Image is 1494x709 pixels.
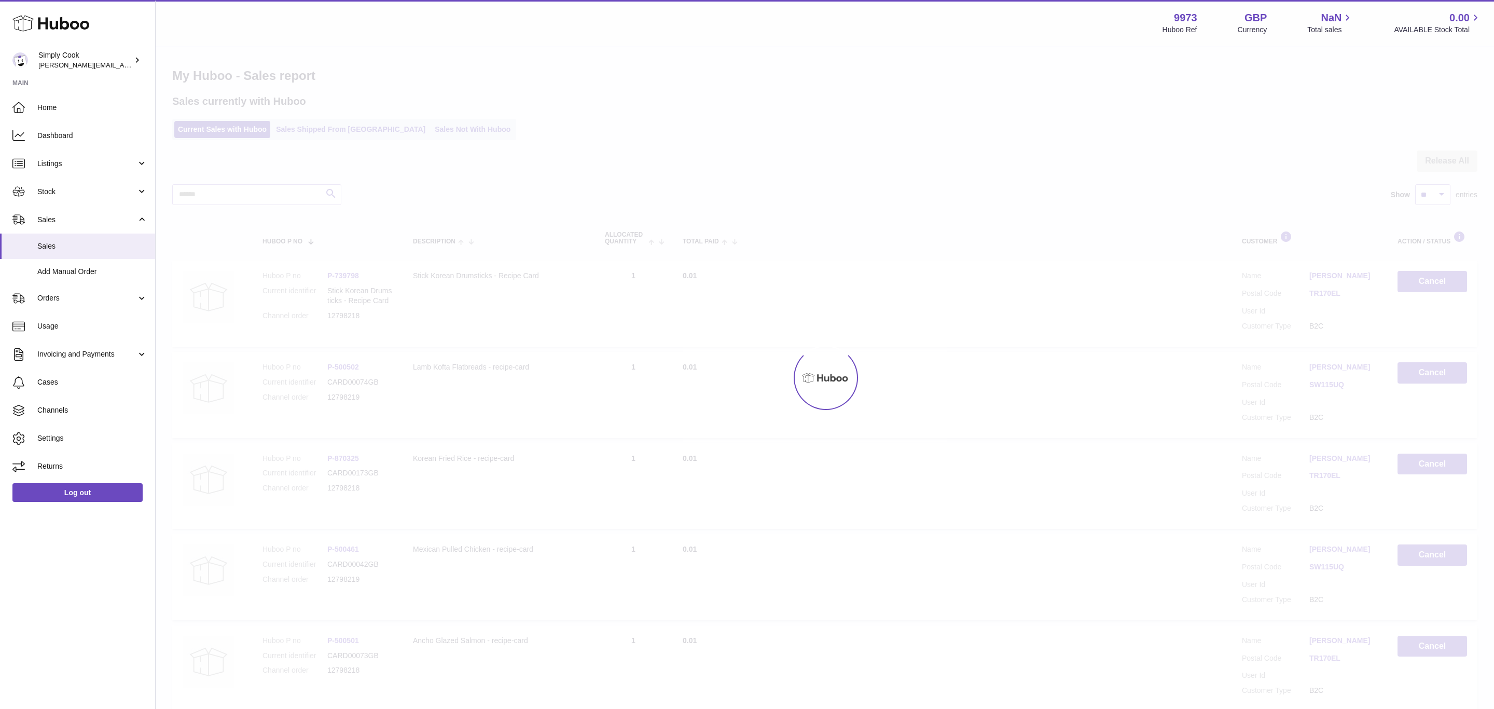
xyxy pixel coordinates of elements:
[1307,11,1353,35] a: NaN Total sales
[1321,11,1341,25] span: NaN
[37,321,147,331] span: Usage
[37,187,136,197] span: Stock
[37,159,136,169] span: Listings
[1163,25,1197,35] div: Huboo Ref
[1449,11,1470,25] span: 0.00
[12,483,143,502] a: Log out
[37,405,147,415] span: Channels
[1244,11,1267,25] strong: GBP
[37,461,147,471] span: Returns
[37,103,147,113] span: Home
[1238,25,1267,35] div: Currency
[1174,11,1197,25] strong: 9973
[37,433,147,443] span: Settings
[37,377,147,387] span: Cases
[38,61,208,69] span: [PERSON_NAME][EMAIL_ADDRESS][DOMAIN_NAME]
[37,293,136,303] span: Orders
[1394,25,1482,35] span: AVAILABLE Stock Total
[37,241,147,251] span: Sales
[1394,11,1482,35] a: 0.00 AVAILABLE Stock Total
[37,349,136,359] span: Invoicing and Payments
[37,267,147,277] span: Add Manual Order
[37,131,147,141] span: Dashboard
[37,215,136,225] span: Sales
[38,50,132,70] div: Simply Cook
[1307,25,1353,35] span: Total sales
[12,52,28,68] img: emma@simplycook.com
